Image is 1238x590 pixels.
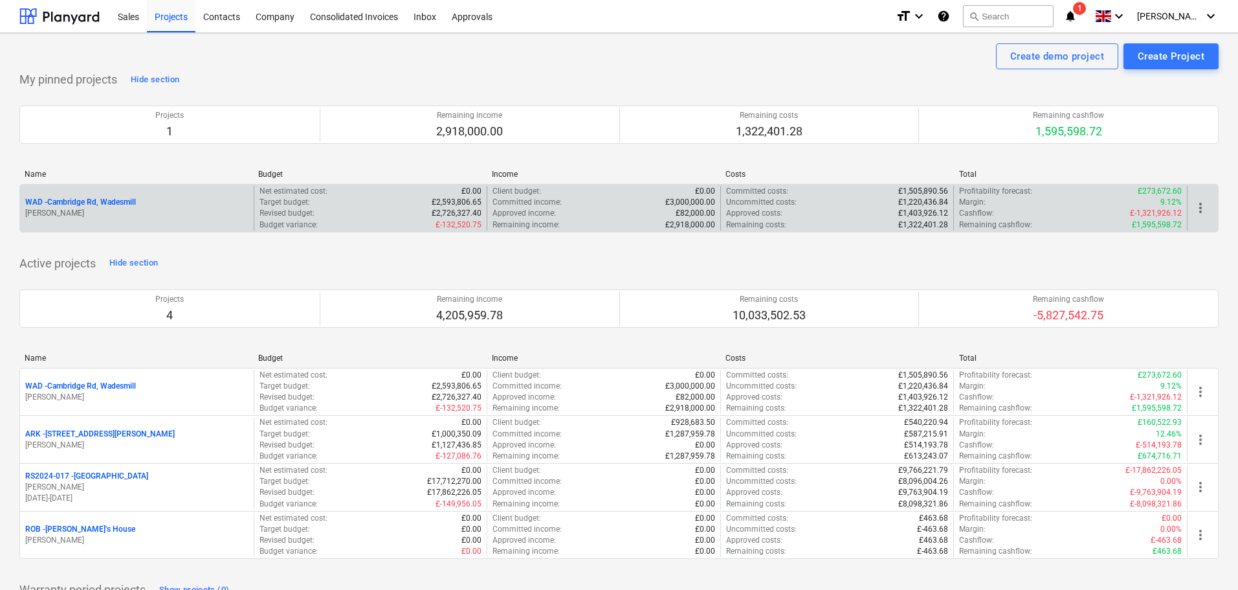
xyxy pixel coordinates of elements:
p: Committed costs : [726,186,788,197]
p: Remaining cashflow : [959,451,1032,462]
span: 1 [1073,2,1086,15]
p: £0.00 [695,465,715,476]
p: £0.00 [695,546,715,557]
p: Uncommitted costs : [726,429,797,440]
div: ARK -[STREET_ADDRESS][PERSON_NAME][PERSON_NAME] [25,429,249,451]
p: Budget variance : [260,546,318,557]
p: £0.00 [461,370,481,381]
p: £0.00 [461,186,481,197]
p: £-149,956.05 [436,499,481,510]
p: Target budget : [260,381,310,392]
p: Client budget : [492,513,541,524]
p: Net estimated cost : [260,417,327,428]
iframe: Chat Widget [1173,528,1238,590]
p: Margin : [959,524,986,535]
p: Approved costs : [726,440,782,451]
p: £1,287,959.78 [665,429,715,440]
span: [PERSON_NAME] [1137,11,1202,21]
p: Cashflow : [959,535,994,546]
span: more_vert [1193,479,1208,495]
p: 1 [155,124,184,139]
p: Approved income : [492,440,556,451]
p: £-17,862,226.05 [1125,465,1182,476]
p: Target budget : [260,524,310,535]
p: Target budget : [260,197,310,208]
p: Profitability forecast : [959,186,1032,197]
p: Remaining costs : [726,403,786,414]
p: £0.00 [695,186,715,197]
p: £0.00 [461,546,481,557]
span: more_vert [1193,200,1208,216]
p: Approved costs : [726,208,782,219]
p: Committed costs : [726,513,788,524]
p: £82,000.00 [676,392,715,403]
p: £8,096,004.26 [898,476,948,487]
p: Remaining income : [492,499,560,510]
div: WAD -Cambridge Rd, Wadesmill[PERSON_NAME] [25,381,249,403]
span: more_vert [1193,432,1208,448]
p: Committed income : [492,476,562,487]
p: 10,033,502.53 [733,308,806,323]
p: 4 [155,308,184,323]
p: £463.68 [919,513,948,524]
p: £-463.68 [917,546,948,557]
div: Hide section [109,256,158,271]
p: £1,505,890.56 [898,370,948,381]
p: 1,322,401.28 [736,124,802,139]
p: Target budget : [260,476,310,487]
i: keyboard_arrow_down [1203,8,1219,24]
div: Income [492,354,715,363]
p: Committed income : [492,197,562,208]
p: 4,205,959.78 [436,308,503,323]
p: £0.00 [461,417,481,428]
p: £-8,098,321.86 [1130,499,1182,510]
p: 0.00% [1160,476,1182,487]
p: £463.68 [1153,546,1182,557]
p: Net estimated cost : [260,370,327,381]
p: £1,505,890.56 [898,186,948,197]
p: -5,827,542.75 [1033,308,1104,323]
p: £1,000,350.09 [432,429,481,440]
p: £3,000,000.00 [665,381,715,392]
p: Remaining cashflow [1033,294,1104,305]
p: Active projects [19,256,96,271]
p: Client budget : [492,370,541,381]
p: £273,672.60 [1138,186,1182,197]
p: £-1,321,926.12 [1130,208,1182,219]
p: £2,593,806.65 [432,197,481,208]
p: £9,763,904.19 [898,487,948,498]
p: Committed costs : [726,370,788,381]
p: £514,193.78 [904,440,948,451]
p: £1,220,436.84 [898,197,948,208]
p: ARK - [STREET_ADDRESS][PERSON_NAME] [25,429,175,440]
div: Costs [725,170,949,179]
p: £160,522.93 [1138,417,1182,428]
p: Uncommitted costs : [726,524,797,535]
div: Total [959,170,1182,179]
p: £674,716.71 [1138,451,1182,462]
p: Approved income : [492,487,556,498]
p: Net estimated cost : [260,465,327,476]
p: £0.00 [695,370,715,381]
p: £3,000,000.00 [665,197,715,208]
p: My pinned projects [19,72,117,87]
p: Cashflow : [959,487,994,498]
span: more_vert [1193,527,1208,543]
p: Projects [155,110,184,121]
button: Hide section [127,69,182,90]
p: Approved costs : [726,487,782,498]
p: Client budget : [492,417,541,428]
p: Net estimated cost : [260,186,327,197]
i: format_size [896,8,911,24]
p: £0.00 [461,465,481,476]
p: Uncommitted costs : [726,197,797,208]
p: £1,595,598.72 [1132,220,1182,231]
div: Hide section [131,73,179,87]
p: £1,403,926.12 [898,208,948,219]
p: Committed income : [492,381,562,392]
p: Committed income : [492,524,562,535]
p: Margin : [959,197,986,208]
p: [PERSON_NAME] [25,208,249,219]
p: Uncommitted costs : [726,476,797,487]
